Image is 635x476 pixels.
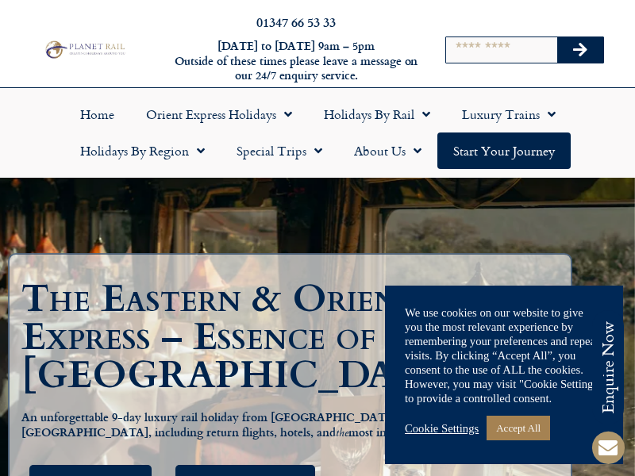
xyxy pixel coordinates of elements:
h1: The Eastern & Oriental Express – Essence of [GEOGRAPHIC_DATA] [21,280,567,394]
nav: Menu [8,96,627,169]
em: the [336,424,348,443]
a: Cookie Settings [405,421,479,436]
a: Home [64,96,130,132]
a: Holidays by Region [64,132,221,169]
img: Planet Rail Train Holidays Logo [42,39,127,59]
div: We use cookies on our website to give you the most relevant experience by remembering your prefer... [405,305,603,405]
a: Start your Journey [437,132,571,169]
a: Accept All [487,416,550,440]
a: 01347 66 53 33 [256,13,336,31]
a: Orient Express Holidays [130,96,308,132]
a: About Us [338,132,437,169]
button: Search [557,37,603,63]
h6: [DATE] to [DATE] 9am – 5pm Outside of these times please leave a message on our 24/7 enquiry serv... [173,39,419,83]
a: Luxury Trains [446,96,571,132]
a: Special Trips [221,132,338,169]
a: Holidays by Rail [308,96,446,132]
h5: An unforgettable 9-day luxury rail holiday from [GEOGRAPHIC_DATA] through [GEOGRAPHIC_DATA], incl... [21,410,559,441]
